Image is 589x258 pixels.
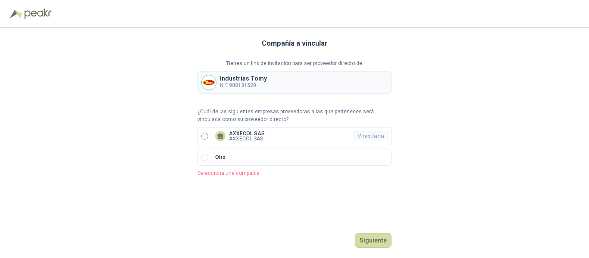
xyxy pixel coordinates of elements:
p: ¿Cuál de las siguientes empresas proveedoras a las que perteneces será vinculada como su proveedo... [197,108,392,124]
img: Peakr [24,9,52,19]
button: Siguiente [355,233,392,248]
p: AXXECOL SAS [229,131,265,136]
img: Logo [10,9,22,18]
h3: Compañía a vincular [262,38,328,49]
p: Tienes un link de invitación para ser proveedor directo de: [197,59,392,68]
p: Otro [215,153,226,162]
p: AXXECOL SAS [229,136,265,141]
b: 900131529 [229,82,256,88]
img: Company Logo [202,75,216,90]
p: NIT [220,81,267,90]
div: Vinculada [354,131,388,141]
p: Industrias Tomy [220,75,267,81]
p: Selecciona una compañía [197,169,392,177]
